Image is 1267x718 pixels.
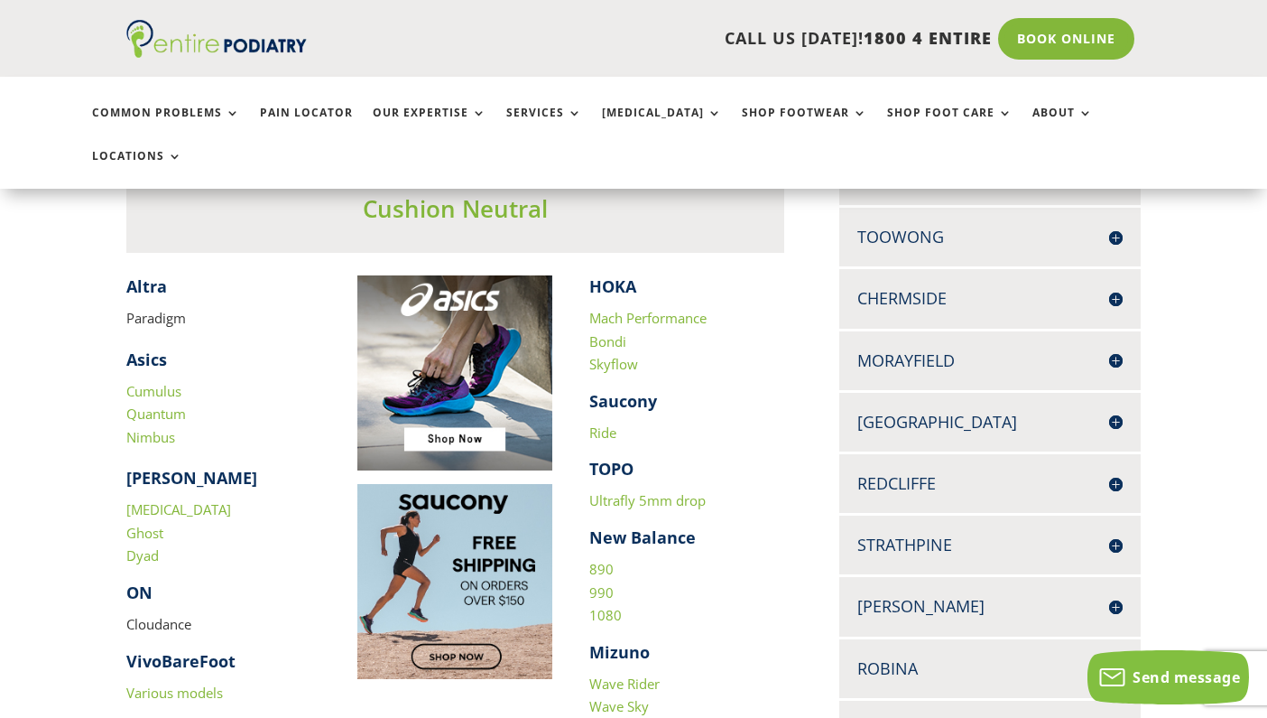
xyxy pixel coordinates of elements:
button: Send message [1087,650,1249,704]
h4: Redcliffe [857,472,1122,495]
h4: [GEOGRAPHIC_DATA] [857,411,1122,434]
p: CALL US [DATE]! [358,27,991,51]
a: Quantum [126,405,186,423]
strong: Asics [126,349,167,370]
strong: Saucony [589,390,657,412]
strong: Altra [126,275,167,297]
strong: Mizuno [589,641,650,663]
a: 890 [589,560,614,578]
a: [MEDICAL_DATA] [602,107,722,145]
a: Dyad [126,546,159,564]
a: Various models [126,684,223,702]
a: About [1032,107,1093,145]
strong: TOPO [589,458,633,480]
a: Locations [92,150,182,189]
a: Ride [589,424,616,442]
a: Mach Performance [589,309,707,327]
a: Wave Sky [589,697,649,715]
strong: ON [126,582,153,603]
p: Cloudance [126,613,321,650]
a: Shop Footwear [742,107,867,145]
a: Services [506,107,582,145]
strong: New Balance [589,527,696,548]
a: Our Expertise [373,107,486,145]
a: Pain Locator [260,107,353,145]
a: [MEDICAL_DATA] [126,500,231,518]
a: Common Problems [92,107,240,145]
h4: [PERSON_NAME] [857,595,1122,618]
a: Ghost [126,524,163,542]
img: Image to click to buy ASIC shoes online [357,275,552,471]
a: Book Online [998,18,1134,60]
a: Wave Rider [589,675,660,693]
a: Entire Podiatry [126,43,307,61]
img: logo (1) [126,20,307,58]
a: Ultrafly 5mm drop [589,491,706,509]
span: Send message [1133,667,1240,687]
h4: Chermside [857,287,1122,310]
h4: Robina [857,657,1122,680]
h4: Toowong [857,226,1122,248]
a: Nimbus [126,428,175,446]
h4: ​ [126,275,321,307]
a: Cumulus [126,382,181,400]
a: Skyflow [589,355,638,373]
a: Shop Foot Care [887,107,1013,145]
p: Paradigm [126,307,321,331]
a: 990 [589,583,614,601]
strong: HOKA [589,275,636,297]
span: 1800 4 ENTIRE [864,27,992,49]
a: Bondi [589,332,626,350]
strong: VivoBareFoot [126,650,236,672]
h4: Strathpine [857,534,1122,556]
h3: Cushion Neutral [126,192,783,234]
a: 1080 [589,606,622,624]
strong: [PERSON_NAME] [126,467,257,489]
h4: Morayfield [857,350,1122,372]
